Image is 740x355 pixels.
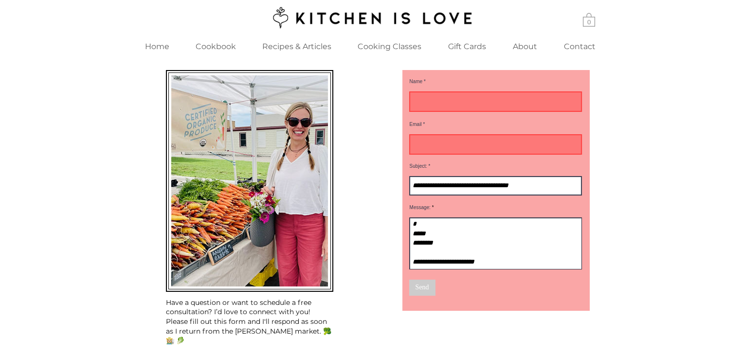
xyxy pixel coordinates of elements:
[166,298,331,345] span: Have a question or want to schedule a free consultation? I’d love to connect with you! Please fil...
[587,18,591,26] text: 0
[191,36,241,57] p: Cookbook
[500,36,551,57] a: About
[434,36,500,57] a: Gift Cards
[409,280,435,296] button: Send
[443,36,491,57] p: Gift Cards
[140,36,174,57] p: Home
[409,164,582,169] label: Subject:
[551,36,609,57] a: Contact
[183,36,249,57] a: Cookbook
[266,5,474,30] img: Kitchen is Love logo
[409,205,582,210] label: Message:
[583,12,595,27] a: Cart with 0 items
[409,79,582,84] label: Name
[353,36,426,57] p: Cooking Classes
[132,36,183,57] a: Home
[249,36,345,57] a: Recipes & Articles
[508,36,542,57] p: About
[171,75,328,286] img: J at farmer's market smile.JPG
[409,122,582,127] label: Email
[257,36,336,57] p: Recipes & Articles
[415,283,429,292] span: Send
[345,36,434,57] div: Cooking Classes
[132,36,609,57] nav: Site
[559,36,600,57] p: Contact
